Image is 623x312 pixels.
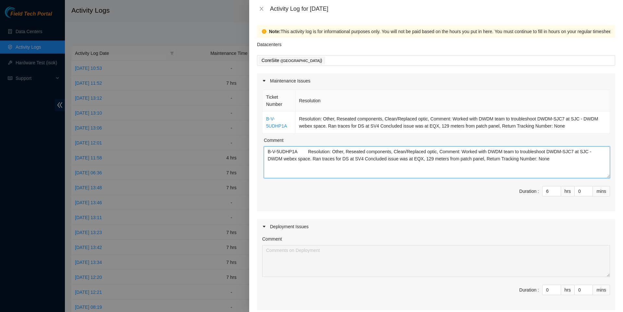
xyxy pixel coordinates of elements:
[264,146,610,178] textarea: Comment
[262,235,282,243] label: Comment
[262,79,266,83] span: caret-right
[262,225,266,229] span: caret-right
[561,285,575,295] div: hrs
[262,57,322,64] p: CoreSite )
[593,285,610,295] div: mins
[264,137,284,144] label: Comment
[519,188,539,195] div: Duration :
[268,28,280,35] strong: Note:
[257,6,266,12] button: Close
[561,186,575,196] div: hrs
[296,112,610,133] td: Resolution: Other, Reseated components, Clean/Replaced optic, Comment: Worked with DWDM team to t...
[296,90,610,112] th: Resolution
[593,186,610,196] div: mins
[257,219,615,234] div: Deployment Issues
[257,38,281,48] p: Datacenters
[262,29,266,34] span: exclamation-circle
[262,245,610,277] textarea: Comment
[280,59,321,63] span: ( [GEOGRAPHIC_DATA]
[266,116,287,129] a: B-V-5UDHP1A
[259,6,264,11] span: close
[263,90,296,112] th: Ticket Number
[257,73,615,88] div: Maintenance Issues
[519,286,539,293] div: Duration :
[270,5,615,12] div: Activity Log for [DATE]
